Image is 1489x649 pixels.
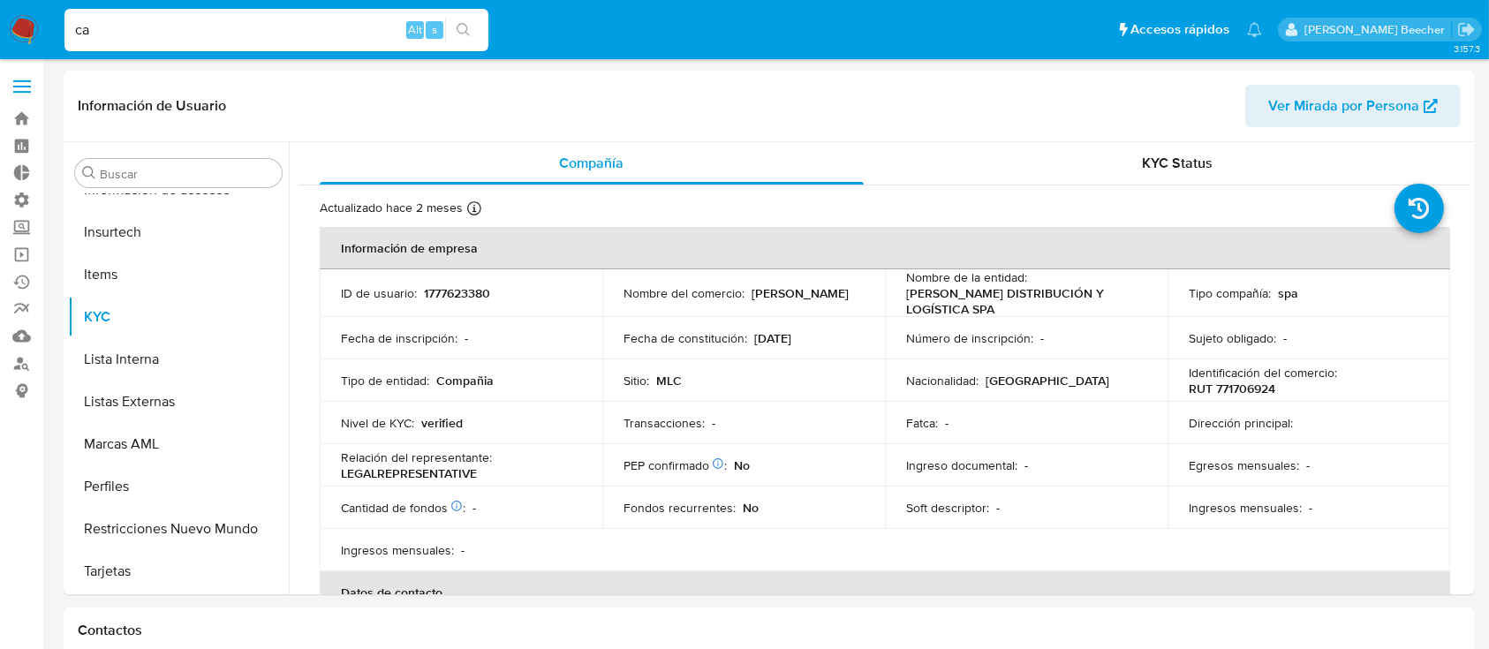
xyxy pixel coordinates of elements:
[754,330,791,346] p: [DATE]
[436,373,494,389] p: Compañia
[78,97,226,115] h1: Información de Usuario
[986,373,1109,389] p: [GEOGRAPHIC_DATA]
[341,542,454,558] p: Ingresos mensuales :
[996,500,1000,516] p: -
[341,373,429,389] p: Tipo de entidad :
[68,423,289,465] button: Marcas AML
[743,500,759,516] p: No
[734,457,750,473] p: No
[100,166,275,182] input: Buscar
[341,449,492,465] p: Relación del representante :
[341,330,457,346] p: Fecha de inscripción :
[1024,457,1028,473] p: -
[68,508,289,550] button: Restricciones Nuevo Mundo
[320,571,1450,614] th: Datos de contacto
[408,21,422,38] span: Alt
[624,285,744,301] p: Nombre del comercio :
[906,330,1033,346] p: Número de inscripción :
[1189,457,1299,473] p: Egresos mensuales :
[624,415,705,431] p: Transacciones :
[445,18,481,42] button: search-icon
[68,338,289,381] button: Lista Interna
[624,330,747,346] p: Fecha de constitución :
[64,19,488,42] input: Buscar usuario o caso...
[906,285,1139,317] p: [PERSON_NAME] DISTRIBUCIÓN Y LOGÍSTICA SPA
[945,415,949,431] p: -
[906,415,938,431] p: Fatca :
[1189,330,1276,346] p: Sujeto obligado :
[1040,330,1044,346] p: -
[906,457,1017,473] p: Ingreso documental :
[421,415,463,431] p: verified
[1306,457,1310,473] p: -
[1283,330,1287,346] p: -
[1189,365,1337,381] p: Identificación del comercio :
[68,296,289,338] button: KYC
[472,500,476,516] p: -
[1309,500,1312,516] p: -
[341,285,417,301] p: ID de usuario :
[624,457,727,473] p: PEP confirmado :
[906,500,989,516] p: Soft descriptor :
[424,285,490,301] p: 1777623380
[78,622,1461,639] h1: Contactos
[624,500,736,516] p: Fondos recurrentes :
[465,330,468,346] p: -
[1130,20,1229,39] span: Accesos rápidos
[712,415,715,431] p: -
[461,542,465,558] p: -
[68,465,289,508] button: Perfiles
[1189,285,1271,301] p: Tipo compañía :
[656,373,682,389] p: MLC
[752,285,849,301] p: [PERSON_NAME]
[906,373,979,389] p: Nacionalidad :
[68,381,289,423] button: Listas Externas
[341,465,477,481] p: LEGALREPRESENTATIVE
[68,253,289,296] button: Items
[1189,500,1302,516] p: Ingresos mensuales :
[432,21,437,38] span: s
[1189,381,1275,396] p: RUT 771706924
[1142,153,1213,173] span: KYC Status
[68,211,289,253] button: Insurtech
[82,166,96,180] button: Buscar
[1245,85,1461,127] button: Ver Mirada por Persona
[341,500,465,516] p: Cantidad de fondos :
[1268,85,1419,127] span: Ver Mirada por Persona
[559,153,624,173] span: Compañía
[1247,22,1262,37] a: Notificaciones
[1189,415,1293,431] p: Dirección principal :
[320,200,463,216] p: Actualizado hace 2 meses
[68,550,289,592] button: Tarjetas
[320,227,1450,269] th: Información de empresa
[1457,20,1476,39] a: Salir
[624,373,649,389] p: Sitio :
[906,269,1027,285] p: Nombre de la entidad :
[341,415,414,431] p: Nivel de KYC :
[1304,21,1451,38] p: camila.tresguerres@mercadolibre.com
[1278,285,1298,301] p: spa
